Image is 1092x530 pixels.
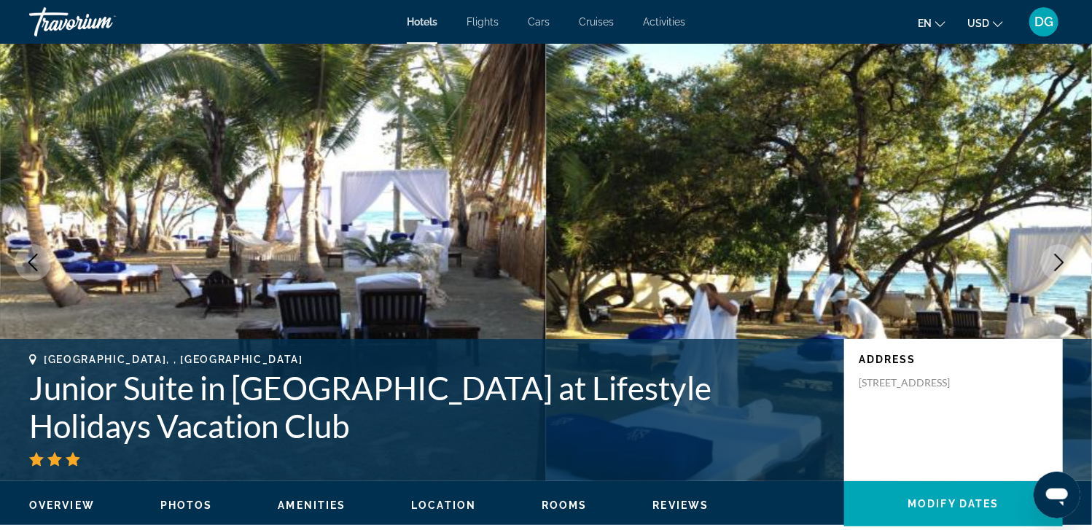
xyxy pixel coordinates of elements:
[918,12,945,34] button: Change language
[643,16,685,28] a: Activities
[918,17,932,29] span: en
[29,3,175,41] a: Travorium
[653,499,709,512] button: Reviews
[1034,15,1053,29] span: DG
[859,376,975,389] p: [STREET_ADDRESS]
[653,499,709,511] span: Reviews
[407,16,437,28] a: Hotels
[908,498,999,510] span: Modify Dates
[278,499,346,512] button: Amenities
[1041,244,1077,281] button: Next image
[967,12,1003,34] button: Change currency
[411,499,476,512] button: Location
[542,499,588,511] span: Rooms
[579,16,614,28] a: Cruises
[15,244,51,281] button: Previous image
[29,369,830,445] h1: Junior Suite in [GEOGRAPHIC_DATA] at Lifestyle Holidays Vacation Club
[411,499,476,511] span: Location
[160,499,213,511] span: Photos
[844,481,1063,526] button: Modify Dates
[1025,7,1063,37] button: User Menu
[160,499,213,512] button: Photos
[859,354,1048,365] p: Address
[278,499,346,511] span: Amenities
[44,354,303,365] span: [GEOGRAPHIC_DATA], , [GEOGRAPHIC_DATA]
[542,499,588,512] button: Rooms
[467,16,499,28] a: Flights
[967,17,989,29] span: USD
[29,499,95,512] button: Overview
[528,16,550,28] a: Cars
[1034,472,1080,518] iframe: Button to launch messaging window
[29,499,95,511] span: Overview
